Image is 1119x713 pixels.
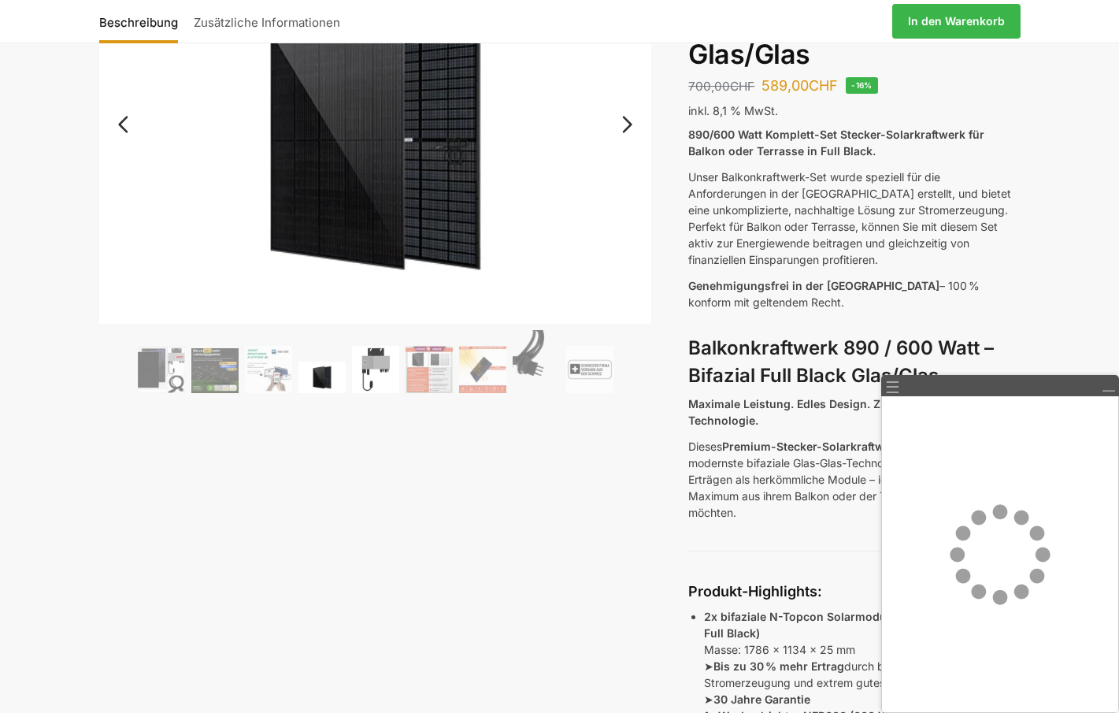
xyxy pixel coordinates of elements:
[688,79,754,94] bdi: 700,00
[885,379,900,395] a: ☰
[191,348,239,393] img: Balkonkraftwerk 890/600 Watt bificial Glas/Glas – Bild 2
[186,2,348,40] a: Zusätzliche Informationen
[882,396,1118,712] iframe: Live Hilfe
[761,77,838,94] bdi: 589,00
[688,128,984,158] strong: 890/600 Watt Komplett-Set Stecker-Solarkraftwerk für Balkon oder Terrasse in Full Black.
[704,608,1020,707] p: Masse: 1786 x 1134 x 25 mm ➤ durch beidseitige Stromerzeugung und extrem gutes Schwachlichtverhal...
[688,104,778,117] span: inkl. 8,1 % MwSt.
[459,346,506,393] img: Bificial 30 % mehr Leistung
[688,279,939,292] span: Genehmigungsfrei in der [GEOGRAPHIC_DATA]
[688,169,1020,268] p: Unser Balkonkraftwerk-Set wurde speziell für die Anforderungen in der [GEOGRAPHIC_DATA] erstellt,...
[688,336,994,387] strong: Balkonkraftwerk 890 / 600 Watt – Bifazial Full Black Glas/Glas
[298,362,346,393] img: Maysun
[406,346,453,393] img: Bificial im Vergleich zu billig Modulen
[688,397,962,427] strong: Maximale Leistung. Edles Design. Zukunftssichere Technologie.
[713,659,844,673] strong: Bis zu 30 % mehr Ertrag
[688,438,1020,521] p: Dieses bietet Ihnen modernste bifaziale Glas-Glas-Technologie mit deutlich höheren Erträgen als h...
[688,583,822,600] strong: Produkt-Highlights:
[809,77,838,94] span: CHF
[138,346,185,393] img: Bificiales Hochleistungsmodul
[566,346,613,393] img: Balkonkraftwerk 890/600 Watt bificial Glas/Glas – Bild 9
[688,279,980,309] span: – 100 % konform mit geltendem Recht.
[1101,379,1115,393] a: Minimieren/Wiederherstellen
[722,440,902,453] strong: Premium-Stecker-Solarkraftwerk
[352,346,399,393] img: Balkonkraftwerk 890/600 Watt bificial Glas/Glas – Bild 5
[846,77,878,94] span: -16%
[704,610,1019,640] strong: 2x bifaziale N-Topcon Solarmodule, je 445 WP (Glas/Glas, Full Black)
[713,693,810,706] strong: 30 Jahre Garantie
[892,4,1021,39] a: In den Warenkorb
[99,2,186,40] a: Beschreibung
[513,330,560,393] img: Anschlusskabel-3meter_schweizer-stecker
[245,346,292,393] img: Balkonkraftwerk 890/600 Watt bificial Glas/Glas – Bild 3
[730,79,754,94] span: CHF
